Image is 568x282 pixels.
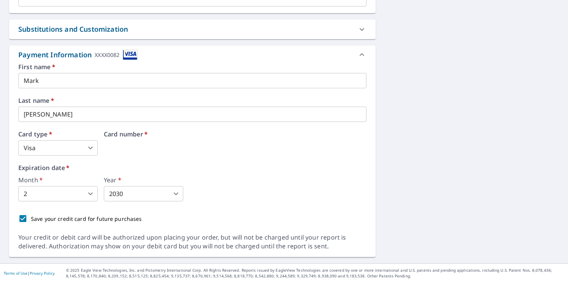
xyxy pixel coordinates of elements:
[18,131,98,137] label: Card type
[4,271,27,276] a: Terms of Use
[18,233,366,251] div: Your credit or debit card will be authorized upon placing your order, but will not be charged unt...
[18,24,128,34] div: Substitutions and Customization
[9,45,376,64] div: Payment InformationXXXX0082cardImage
[123,50,137,60] img: cardImage
[104,131,366,137] label: Card number
[18,50,137,60] div: Payment Information
[9,19,376,39] div: Substitutions and Customization
[18,165,366,171] label: Expiration date
[18,64,366,70] label: First name
[31,215,142,223] p: Save your credit card for future purchases
[104,186,183,201] div: 2030
[30,271,55,276] a: Privacy Policy
[18,177,98,183] label: Month
[95,50,119,60] div: XXXX0082
[18,140,98,156] div: Visa
[66,267,564,279] p: © 2025 Eagle View Technologies, Inc. and Pictometry International Corp. All Rights Reserved. Repo...
[18,97,366,104] label: Last name
[104,177,183,183] label: Year
[4,271,55,276] p: |
[18,186,98,201] div: 2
